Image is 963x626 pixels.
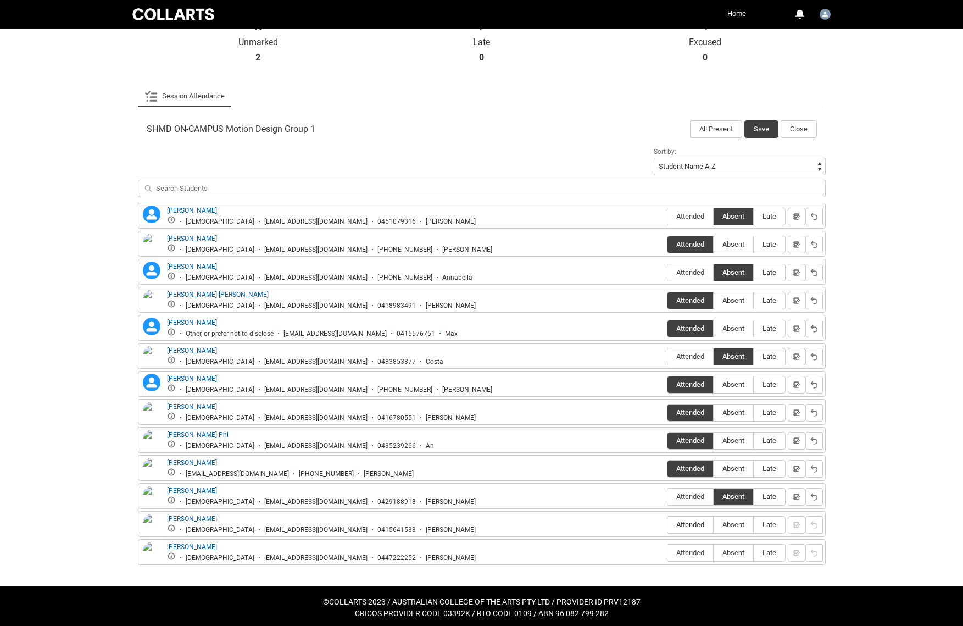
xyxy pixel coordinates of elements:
div: 0435239266 [377,442,416,450]
span: Absent [714,520,753,529]
span: Attended [667,520,713,529]
button: Save [744,120,778,138]
div: [PHONE_NUMBER] [377,246,432,254]
div: 0415576751 [397,330,435,338]
button: Reset [805,320,823,337]
div: [PERSON_NAME] [442,246,492,254]
div: [EMAIL_ADDRESS][DOMAIN_NAME] [264,554,368,562]
button: User Profile Juliet.Rowe [817,4,833,22]
button: Reset [805,404,823,422]
li: Session Attendance [138,85,231,107]
div: 0451079316 [377,218,416,226]
span: Absent [714,380,753,389]
div: [PHONE_NUMBER] [377,274,432,282]
button: Notes [788,488,805,506]
div: [PERSON_NAME] [426,218,476,226]
span: Attended [667,296,713,304]
span: Absent [714,549,753,557]
button: Reset [805,376,823,394]
img: Arkin Sarmiento [143,290,160,314]
div: [DEMOGRAPHIC_DATA] [186,246,254,254]
span: Late [754,240,785,248]
div: Annabella [442,274,472,282]
div: [DEMOGRAPHIC_DATA] [186,218,254,226]
span: Attended [667,352,713,361]
input: Search Students [138,180,826,197]
button: Notes [788,348,805,365]
a: [PERSON_NAME] [PERSON_NAME] [167,291,269,298]
p: Excused [593,37,817,48]
div: [EMAIL_ADDRESS][DOMAIN_NAME] [264,498,368,506]
span: Attended [667,268,713,276]
span: Sort by: [654,148,676,156]
img: Holly Noonan [143,458,160,482]
span: Late [754,436,785,445]
button: Notes [788,208,805,225]
p: Unmarked [147,37,370,48]
span: Attended [667,436,713,445]
span: Late [754,408,785,417]
div: [DEMOGRAPHIC_DATA] [186,414,254,422]
button: Close [781,120,817,138]
button: Reset [805,432,823,450]
div: [PHONE_NUMBER] [299,470,354,478]
span: Attended [667,324,713,333]
div: [DEMOGRAPHIC_DATA] [186,358,254,366]
div: [EMAIL_ADDRESS][DOMAIN_NAME] [264,358,368,366]
button: All Present [690,120,742,138]
button: Reset [805,236,823,253]
div: [PHONE_NUMBER] [377,386,432,394]
img: Hanh Phi [143,430,160,454]
p: Late [370,37,593,48]
div: 0447222252 [377,554,416,562]
a: Session Attendance [144,85,225,107]
span: Attended [667,240,713,248]
img: Sarra Disney [143,542,160,566]
span: Late [754,520,785,529]
div: [PERSON_NAME] [426,526,476,534]
div: [DEMOGRAPHIC_DATA] [186,442,254,450]
div: An [426,442,434,450]
a: [PERSON_NAME] [167,263,217,270]
div: 0418983491 [377,302,416,310]
div: Other, or prefer not to disclose [186,330,274,338]
a: [PERSON_NAME] [167,319,217,326]
button: Notes [788,320,805,337]
span: Absent [714,324,753,333]
span: Attended [667,464,713,473]
button: Notes [788,236,805,253]
div: [EMAIL_ADDRESS][DOMAIN_NAME] [186,470,289,478]
button: Reset [805,488,823,506]
lightning-icon: Ava Alford [143,318,160,335]
div: [PERSON_NAME] [426,554,476,562]
div: [EMAIL_ADDRESS][DOMAIN_NAME] [264,386,368,394]
button: Reset [805,516,823,534]
span: Late [754,296,785,304]
div: [EMAIL_ADDRESS][DOMAIN_NAME] [264,526,368,534]
div: 0415641533 [377,526,416,534]
span: Absent [714,212,753,220]
img: Anna Shepherd [143,234,160,258]
div: [EMAIL_ADDRESS][DOMAIN_NAME] [264,274,368,282]
span: Attended [667,549,713,557]
div: Max [445,330,458,338]
span: Attended [667,492,713,501]
span: Absent [714,492,753,501]
button: Reset [805,544,823,562]
img: Margarita Navarro Sierra [143,514,160,546]
button: Notes [788,264,805,281]
button: Reset [805,460,823,478]
img: Constantinos Tsimiklis [143,346,160,370]
span: Attended [667,212,713,220]
div: [DEMOGRAPHIC_DATA] [186,498,254,506]
div: [EMAIL_ADDRESS][DOMAIN_NAME] [264,218,368,226]
div: [PERSON_NAME] [364,470,414,478]
a: [PERSON_NAME] [167,347,217,354]
lightning-icon: Gabriel Edkins [143,374,160,391]
span: Absent [714,464,753,473]
div: [PERSON_NAME] [426,414,476,422]
a: [PERSON_NAME] [167,375,217,383]
a: [PERSON_NAME] Phi [167,431,229,439]
button: Reset [805,292,823,309]
div: 0429188918 [377,498,416,506]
